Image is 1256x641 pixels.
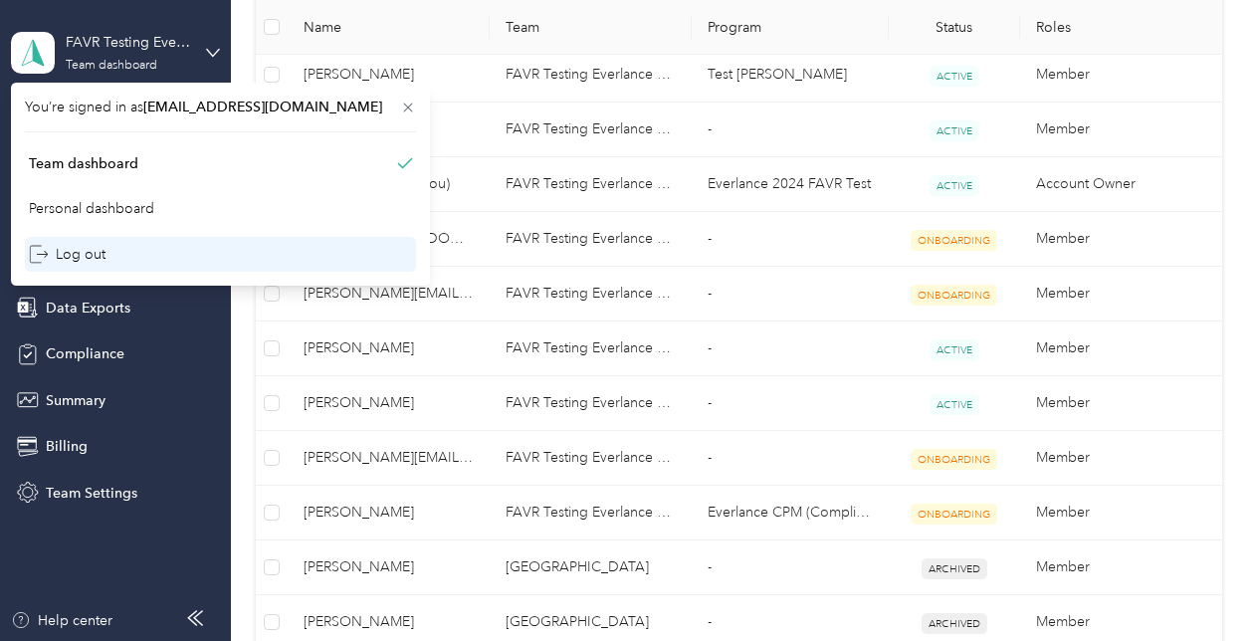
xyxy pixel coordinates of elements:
[930,120,979,141] span: ACTIVE
[304,19,474,36] span: Name
[490,540,692,595] td: England
[304,283,474,305] span: [PERSON_NAME][EMAIL_ADDRESS][DOMAIN_NAME]
[692,267,889,321] td: -
[911,504,997,525] span: ONBOARDING
[29,244,105,265] div: Log out
[692,431,889,486] td: -
[889,267,1020,321] td: ONBOARDING
[692,540,889,595] td: -
[11,610,112,631] button: Help center
[930,339,979,360] span: ACTIVE
[46,390,105,411] span: Summary
[1020,212,1222,267] td: Member
[692,48,889,103] td: Test Dan
[304,502,474,524] span: [PERSON_NAME]
[490,486,692,540] td: FAVR Testing Everlance Main
[46,436,88,457] span: Billing
[490,103,692,157] td: FAVR Testing Everlance Main
[1020,540,1222,595] td: Member
[288,376,490,431] td: Sarah Test
[692,376,889,431] td: -
[46,483,137,504] span: Team Settings
[1020,48,1222,103] td: Member
[889,431,1020,486] td: ONBOARDING
[692,486,889,540] td: Everlance CPM (Compliance)
[1145,530,1256,641] iframe: Everlance-gr Chat Button Frame
[1020,376,1222,431] td: Member
[46,298,130,319] span: Data Exports
[889,486,1020,540] td: ONBOARDING
[304,64,474,86] span: [PERSON_NAME]
[288,486,490,540] td: Rob T
[692,157,889,212] td: Everlance 2024 FAVR Test
[288,431,490,486] td: ryuji+compliance@everlance.com
[1020,431,1222,486] td: Member
[911,285,997,306] span: ONBOARDING
[1020,157,1222,212] td: Account Owner
[490,157,692,212] td: FAVR Testing Everlance Main
[66,60,157,72] div: Team dashboard
[46,343,124,364] span: Compliance
[911,230,997,251] span: ONBOARDING
[304,337,474,359] span: [PERSON_NAME]
[304,447,474,469] span: [PERSON_NAME][EMAIL_ADDRESS][DOMAIN_NAME]
[288,48,490,103] td: Kimberly Hannam
[692,212,889,267] td: -
[490,376,692,431] td: FAVR Testing Everlance Main
[490,212,692,267] td: FAVR Testing Everlance Main
[911,449,997,470] span: ONBOARDING
[1020,486,1222,540] td: Member
[288,267,490,321] td: clark+supporttesting@everlance.com
[490,321,692,376] td: FAVR Testing Everlance Main
[1020,103,1222,157] td: Member
[490,431,692,486] td: FAVR Testing Everlance Main
[692,321,889,376] td: -
[25,97,416,117] span: You’re signed in as
[304,392,474,414] span: [PERSON_NAME]
[490,48,692,103] td: FAVR Testing Everlance Main
[1020,321,1222,376] td: Member
[930,175,979,196] span: ACTIVE
[922,558,987,579] span: ARCHIVED
[288,540,490,595] td: Stephanie Test
[288,321,490,376] td: suzie B
[304,556,474,578] span: [PERSON_NAME]
[29,198,154,219] div: Personal dashboard
[66,32,190,53] div: FAVR Testing Everlance Main
[304,611,474,633] span: [PERSON_NAME]
[692,103,889,157] td: -
[922,613,987,634] span: ARCHIVED
[889,212,1020,267] td: ONBOARDING
[490,267,692,321] td: FAVR Testing Everlance Main
[930,394,979,415] span: ACTIVE
[1020,267,1222,321] td: Member
[143,99,382,115] span: [EMAIL_ADDRESS][DOMAIN_NAME]
[930,66,979,87] span: ACTIVE
[29,153,138,174] div: Team dashboard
